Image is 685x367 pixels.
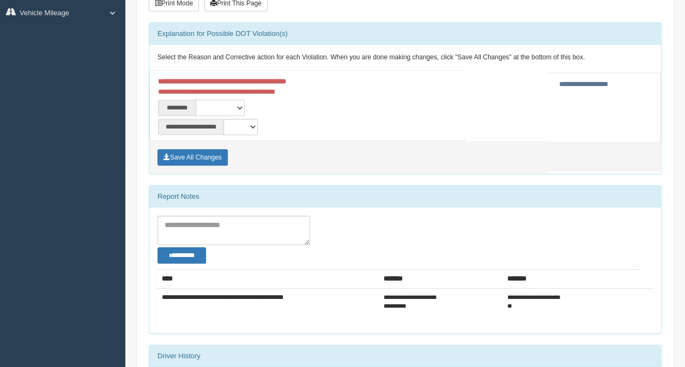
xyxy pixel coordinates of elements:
[149,45,661,71] div: Select the Reason and Corrective action for each Violation. When you are done making changes, cli...
[157,149,228,166] button: Save
[149,345,661,367] div: Driver History
[149,186,661,207] div: Report Notes
[157,247,206,263] button: Change Filter Options
[149,23,661,45] div: Explanation for Possible DOT Violation(s)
